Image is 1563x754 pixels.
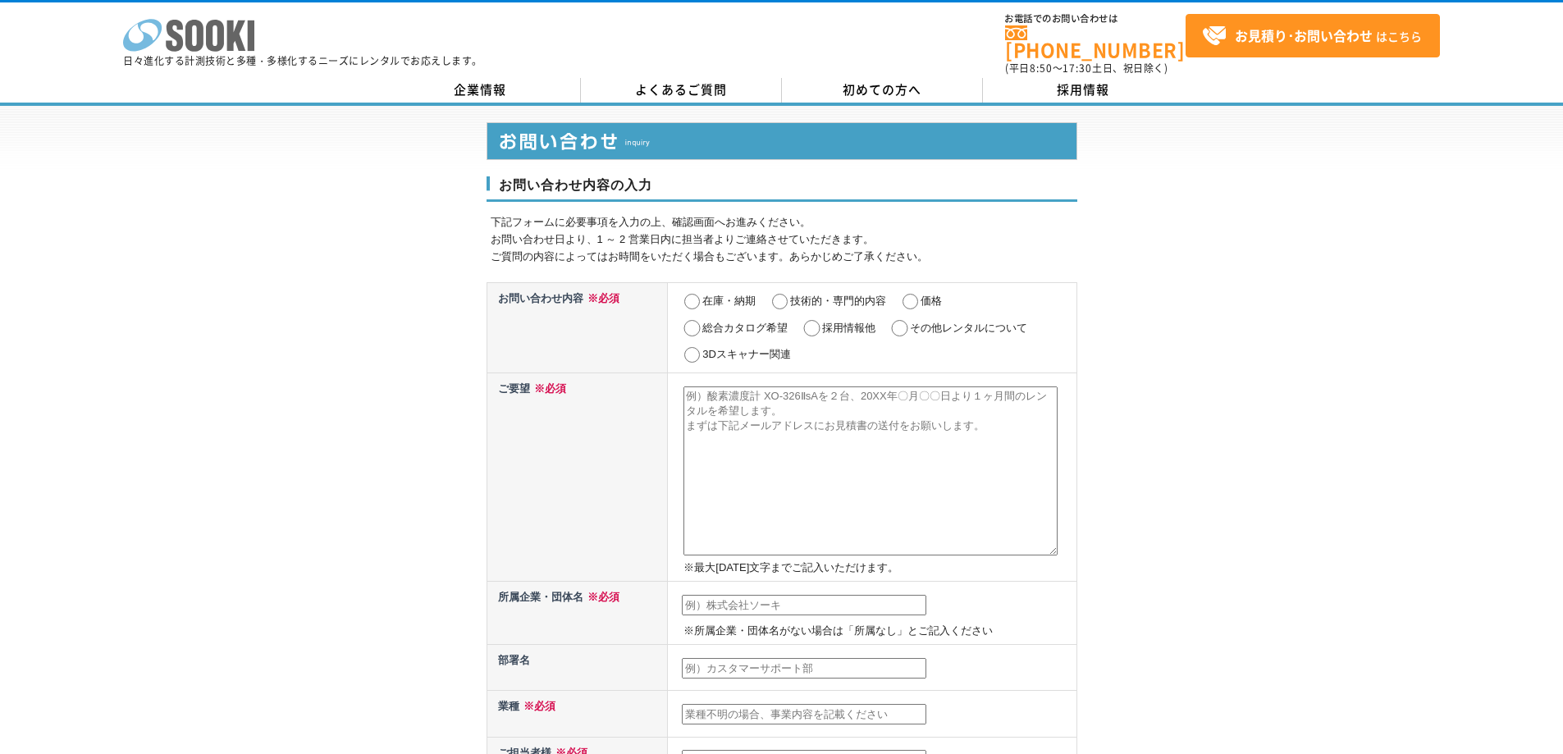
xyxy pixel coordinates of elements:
span: ※必須 [530,382,566,395]
p: 下記フォームに必要事項を入力の上、確認画面へお進みください。 お問い合わせ日より、1 ～ 2 営業日内に担当者よりご連絡させていただきます。 ご質問の内容によってはお時間をいただく場合もございま... [491,214,1077,265]
img: お問い合わせ [487,122,1077,160]
p: 日々進化する計測技術と多種・多様化するニーズにレンタルでお応えします。 [123,56,482,66]
th: お問い合わせ内容 [487,282,668,372]
th: 業種 [487,691,668,737]
span: ※必須 [583,591,619,603]
label: その他レンタルについて [910,322,1027,334]
a: 初めての方へ [782,78,983,103]
a: よくあるご質問 [581,78,782,103]
a: 企業情報 [380,78,581,103]
input: 業種不明の場合、事業内容を記載ください [682,704,926,725]
span: 17:30 [1063,61,1092,75]
span: 8:50 [1030,61,1053,75]
label: 価格 [921,295,942,307]
label: 採用情報他 [822,322,875,334]
label: 在庫・納期 [702,295,756,307]
span: お電話でのお問い合わせは [1005,14,1186,24]
p: ※最大[DATE]文字までご記入いただけます。 [683,560,1072,577]
span: 初めての方へ [843,80,921,98]
span: (平日 ～ 土日、祝日除く) [1005,61,1168,75]
th: 所属企業・団体名 [487,582,668,645]
label: 3Dスキャナー関連 [702,348,791,360]
span: ※必須 [583,292,619,304]
a: 採用情報 [983,78,1184,103]
span: ※必須 [519,700,555,712]
label: 技術的・専門的内容 [790,295,886,307]
strong: お見積り･お問い合わせ [1235,25,1373,45]
a: [PHONE_NUMBER] [1005,25,1186,59]
h3: お問い合わせ内容の入力 [487,176,1077,203]
p: ※所属企業・団体名がない場合は「所属なし」とご記入ください [683,623,1072,640]
a: お見積り･お問い合わせはこちら [1186,14,1440,57]
input: 例）株式会社ソーキ [682,595,926,616]
span: はこちら [1202,24,1422,48]
input: 例）カスタマーサポート部 [682,658,926,679]
th: 部署名 [487,645,668,691]
label: 総合カタログ希望 [702,322,788,334]
th: ご要望 [487,372,668,581]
